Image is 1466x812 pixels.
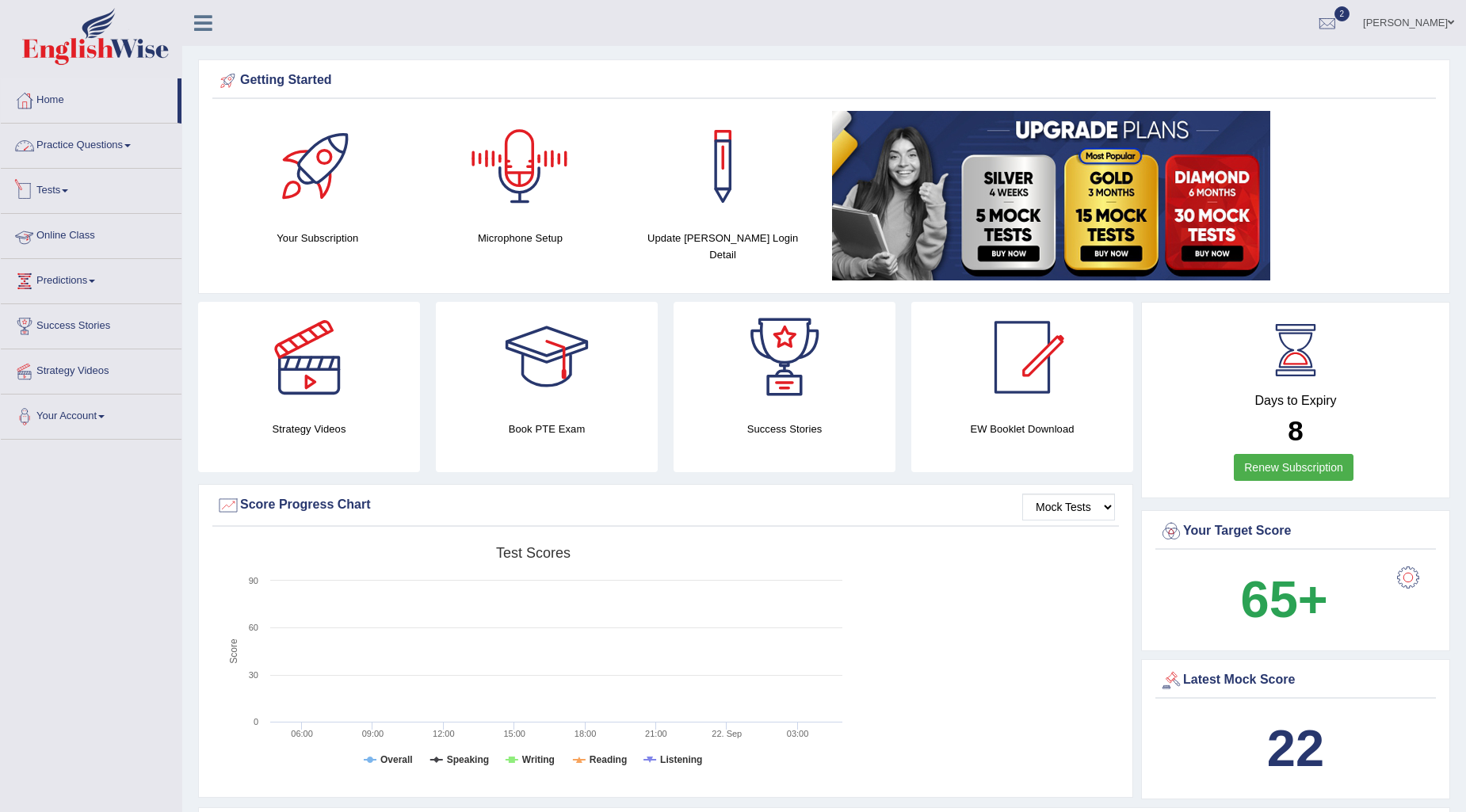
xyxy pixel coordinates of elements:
h4: Your Subscription [224,230,411,246]
span: 2 [1334,6,1350,21]
h4: Success Stories [674,421,895,437]
tspan: Reading [590,754,627,765]
text: 09:00 [362,729,384,738]
a: Strategy Videos [1,349,181,389]
h4: Microphone Setup [427,230,614,246]
div: Getting Started [216,69,1432,93]
div: Your Target Score [1159,520,1432,543]
b: 22 [1267,719,1324,777]
tspan: Listening [660,754,702,765]
h4: Book PTE Exam [436,421,658,437]
a: Predictions [1,259,181,299]
tspan: 22. Sep [712,729,742,738]
h4: EW Booklet Download [911,421,1133,437]
a: Home [1,78,178,118]
a: Renew Subscription [1234,454,1353,481]
a: Online Class [1,214,181,254]
tspan: Score [228,639,239,664]
a: Your Account [1,395,181,434]
b: 8 [1288,415,1303,446]
a: Success Stories [1,304,181,344]
text: 0 [254,717,258,726]
h4: Days to Expiry [1159,394,1432,408]
text: 18:00 [575,729,597,738]
img: small5.jpg [832,111,1270,280]
div: Score Progress Chart [216,494,1115,517]
div: Latest Mock Score [1159,669,1432,692]
tspan: Overall [380,754,413,765]
text: 15:00 [503,729,525,738]
a: Practice Questions [1,124,181,163]
tspan: Test scores [496,545,571,561]
h4: Update [PERSON_NAME] Login Detail [629,230,816,263]
text: 90 [249,576,258,585]
b: 65+ [1241,570,1328,628]
text: 03:00 [787,729,809,738]
text: 21:00 [645,729,667,738]
a: Tests [1,169,181,208]
text: 12:00 [433,729,455,738]
h4: Strategy Videos [198,421,420,437]
text: 30 [249,670,258,680]
text: 60 [249,623,258,632]
tspan: Speaking [447,754,489,765]
tspan: Writing [522,754,555,765]
text: 06:00 [291,729,313,738]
